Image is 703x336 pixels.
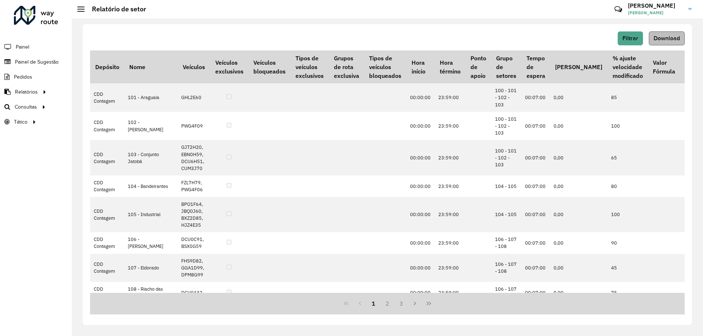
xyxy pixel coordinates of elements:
[16,43,29,51] span: Painel
[248,50,290,83] th: Veículos bloqueados
[435,197,465,233] td: 23:59:00
[124,197,178,233] td: 105 - Industrial
[178,232,210,253] td: DCU0C91, BSX0G59
[406,197,435,233] td: 00:00:00
[491,232,521,253] td: 106 - 107 - 108
[607,175,648,197] td: 80
[521,112,550,140] td: 00:07:00
[178,254,210,282] td: FHS9D82, GGA1D99, DPM8G99
[550,254,607,282] td: 0,00
[435,50,465,83] th: Hora término
[491,254,521,282] td: 106 - 107 - 108
[124,140,178,175] td: 103 - Conjunto Jatobá
[406,232,435,253] td: 00:00:00
[435,83,465,112] td: 23:59:00
[406,175,435,197] td: 00:00:00
[628,10,683,16] span: [PERSON_NAME]
[648,50,680,83] th: Valor Fórmula
[435,282,465,303] td: 23:59:00
[550,140,607,175] td: 0,00
[15,58,59,66] span: Painel de Sugestão
[521,282,550,303] td: 00:07:00
[291,50,329,83] th: Tipos de veículos exclusivos
[406,83,435,112] td: 00:00:00
[210,50,248,83] th: Veículos exclusivos
[465,50,491,83] th: Ponto de apoio
[628,2,683,9] h3: [PERSON_NAME]
[90,232,124,253] td: CDD Contagem
[550,175,607,197] td: 0,00
[15,103,37,111] span: Consultas
[90,50,124,83] th: Depósito
[607,140,648,175] td: 65
[521,175,550,197] td: 00:07:00
[178,175,210,197] td: FZL7H79, PWG4F06
[491,175,521,197] td: 104 - 105
[491,50,521,83] th: Grupo de setores
[124,282,178,303] td: 108 - Riacho das Pedras
[406,140,435,175] td: 00:00:00
[521,140,550,175] td: 00:07:00
[607,232,648,253] td: 90
[550,112,607,140] td: 0,00
[618,31,643,45] button: Filtrar
[90,112,124,140] td: CDD Contagem
[607,197,648,233] td: 100
[124,112,178,140] td: 102 - [PERSON_NAME]
[550,197,607,233] td: 0,00
[124,175,178,197] td: 104 - Bandeirantes
[491,282,521,303] td: 106 - 107 - 108
[90,282,124,303] td: CDD Contagem
[550,232,607,253] td: 0,00
[550,50,607,83] th: [PERSON_NAME]
[491,83,521,112] td: 100 - 101 - 102 - 103
[14,118,27,126] span: Tático
[124,254,178,282] td: 107 - Eldorado
[406,254,435,282] td: 00:00:00
[394,297,408,310] button: 3
[367,297,380,310] button: 1
[435,254,465,282] td: 23:59:00
[380,297,394,310] button: 2
[422,297,436,310] button: Last Page
[610,1,626,17] a: Contato Rápido
[607,254,648,282] td: 45
[178,140,210,175] td: GJT2H20, EBN0H59, DCU6H51, CUM3J70
[491,197,521,233] td: 104 - 105
[90,140,124,175] td: CDD Contagem
[491,140,521,175] td: 100 - 101 - 102 - 103
[364,50,406,83] th: Tipos de veículos bloqueados
[14,73,32,81] span: Pedidos
[124,50,178,83] th: Nome
[406,112,435,140] td: 00:00:00
[406,50,435,83] th: Hora início
[435,175,465,197] td: 23:59:00
[90,197,124,233] td: CDD Contagem
[15,88,38,96] span: Relatórios
[178,282,210,303] td: DCU0A32
[435,112,465,140] td: 23:59:00
[90,83,124,112] td: CDD Contagem
[607,282,648,303] td: 75
[90,175,124,197] td: CDD Contagem
[491,112,521,140] td: 100 - 101 - 102 - 103
[124,232,178,253] td: 106 - [PERSON_NAME]
[649,31,685,45] button: Download
[521,83,550,112] td: 00:07:00
[521,232,550,253] td: 00:07:00
[607,50,648,83] th: % ajuste velocidade modificado
[521,254,550,282] td: 00:07:00
[607,112,648,140] td: 100
[521,50,550,83] th: Tempo de espera
[408,297,422,310] button: Next Page
[178,112,210,140] td: PWG4F09
[521,197,550,233] td: 00:07:00
[435,232,465,253] td: 23:59:00
[435,140,465,175] td: 23:59:00
[550,282,607,303] td: 0,00
[90,254,124,282] td: CDD Contagem
[178,50,210,83] th: Veículos
[406,282,435,303] td: 00:00:00
[329,50,364,83] th: Grupos de rota exclusiva
[178,197,210,233] td: BPO1F64, JBQ0J60, BXZ2D85, HJZ4E35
